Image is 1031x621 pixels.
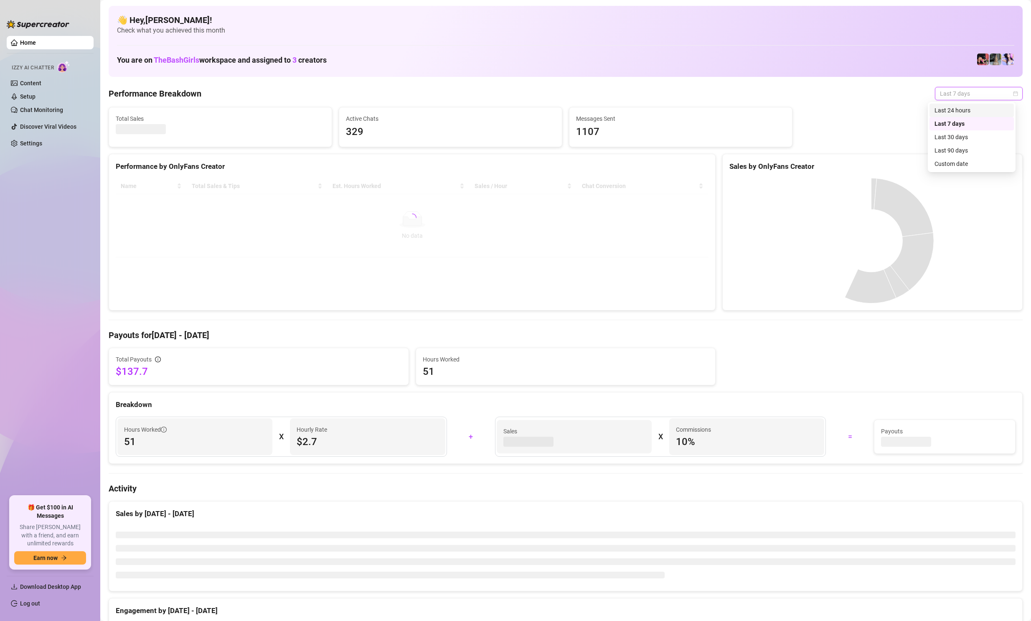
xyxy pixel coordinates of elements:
a: Setup [20,93,36,100]
span: calendar [1013,91,1018,96]
span: TheBashGirls [154,56,199,64]
span: 51 [124,435,266,448]
span: 10 % [676,435,818,448]
span: Hours Worked [124,425,167,434]
h1: You are on workspace and assigned to creators [117,56,327,65]
span: Izzy AI Chatter [12,64,54,72]
div: Last 90 days [935,146,1009,155]
h4: Performance Breakdown [109,88,201,99]
article: Commissions [676,425,711,434]
span: Payouts [881,427,1008,436]
span: $137.7 [116,365,402,378]
a: Discover Viral Videos [20,123,76,130]
span: Sales [503,427,645,436]
span: info-circle [161,427,167,433]
span: Last 7 days [940,87,1018,100]
article: Hourly Rate [297,425,327,434]
span: 🎁 Get $100 in AI Messages [14,504,86,520]
span: 51 [423,365,709,378]
span: Active Chats [346,114,555,123]
div: Last 30 days [935,132,1009,142]
div: Sales by [DATE] - [DATE] [116,508,1016,519]
div: Last 90 days [929,144,1014,157]
span: download [11,583,18,590]
a: Chat Monitoring [20,107,63,113]
div: Custom date [935,159,1009,168]
span: $2.7 [297,435,438,448]
div: X [279,430,283,443]
img: Ary [1002,53,1014,65]
h4: 👋 Hey, [PERSON_NAME] ! [117,14,1014,26]
span: Messages Sent [576,114,785,123]
span: Download Desktop App [20,583,81,590]
span: loading [408,214,416,222]
div: Sales by OnlyFans Creator [729,161,1016,172]
img: Brenda [990,53,1001,65]
div: Last 7 days [929,117,1014,130]
span: 3 [292,56,297,64]
span: 329 [346,124,555,140]
div: Last 7 days [935,119,1009,128]
div: Last 30 days [929,130,1014,144]
div: + [452,430,490,443]
h4: Payouts for [DATE] - [DATE] [109,329,1023,341]
button: Earn nowarrow-right [14,551,86,565]
span: info-circle [155,356,161,362]
span: Share [PERSON_NAME] with a friend, and earn unlimited rewards [14,523,86,548]
span: 1107 [576,124,785,140]
div: Custom date [929,157,1014,171]
a: Log out [20,600,40,607]
div: Engagement by [DATE] - [DATE] [116,605,1016,616]
h4: Activity [109,483,1023,494]
span: Earn now [33,555,58,561]
img: AI Chatter [57,61,70,73]
span: Total Payouts [116,355,152,364]
div: Last 24 hours [929,104,1014,117]
div: Last 24 hours [935,106,1009,115]
span: Check what you achieved this month [117,26,1014,35]
a: Content [20,80,41,87]
span: Hours Worked [423,355,709,364]
img: Jacky [977,53,989,65]
span: arrow-right [61,555,67,561]
img: logo-BBDzfeDw.svg [7,20,69,28]
div: = [831,430,869,443]
div: Breakdown [116,399,1016,410]
div: X [658,430,663,443]
a: Settings [20,140,42,147]
div: Performance by OnlyFans Creator [116,161,708,172]
a: Home [20,39,36,46]
span: Total Sales [116,114,325,123]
